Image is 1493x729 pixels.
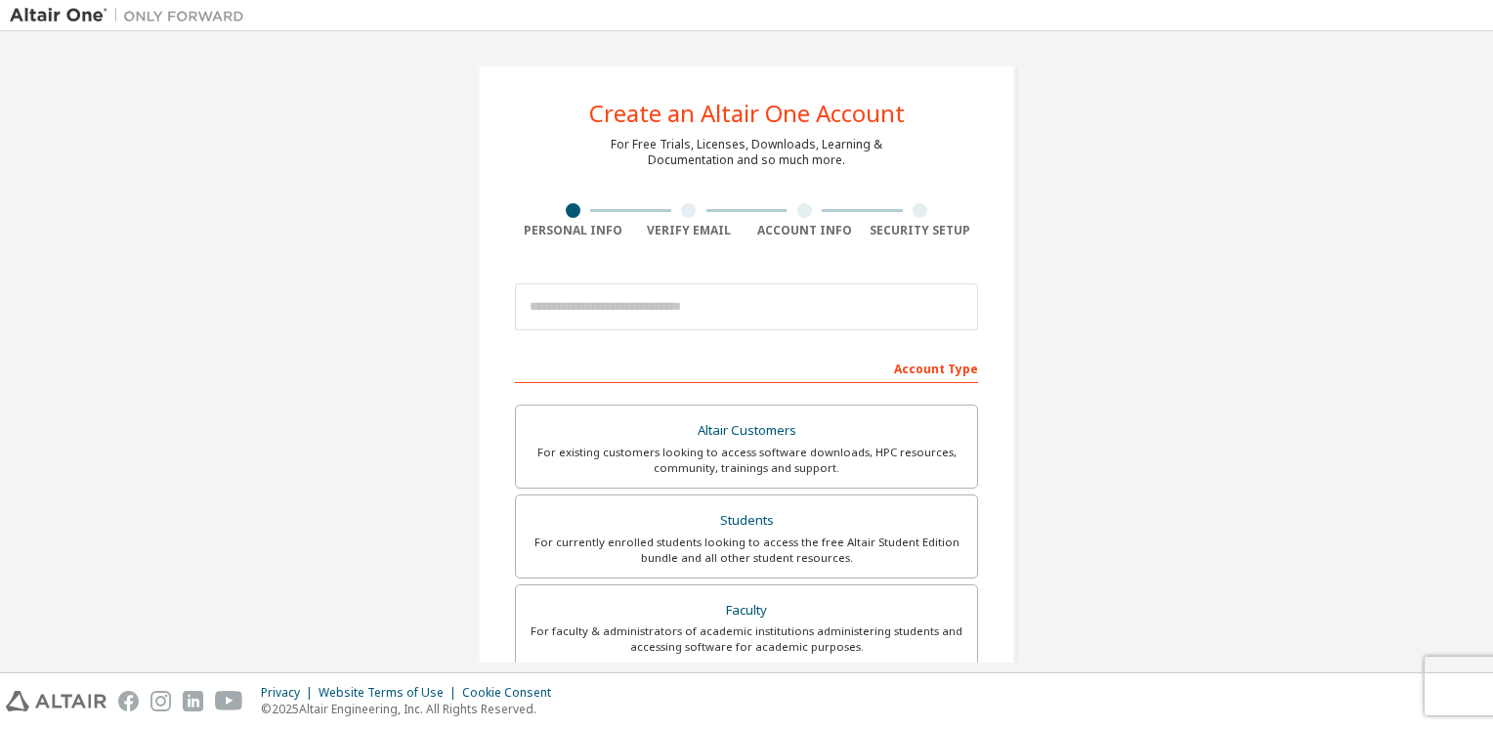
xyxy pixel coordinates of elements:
[631,223,747,238] div: Verify Email
[863,223,979,238] div: Security Setup
[118,691,139,711] img: facebook.svg
[462,685,563,701] div: Cookie Consent
[10,6,254,25] img: Altair One
[261,685,319,701] div: Privacy
[746,223,863,238] div: Account Info
[611,137,882,168] div: For Free Trials, Licenses, Downloads, Learning & Documentation and so much more.
[528,417,965,445] div: Altair Customers
[215,691,243,711] img: youtube.svg
[515,352,978,383] div: Account Type
[319,685,462,701] div: Website Terms of Use
[515,223,631,238] div: Personal Info
[528,507,965,535] div: Students
[528,623,965,655] div: For faculty & administrators of academic institutions administering students and accessing softwa...
[261,701,563,717] p: © 2025 Altair Engineering, Inc. All Rights Reserved.
[589,102,905,125] div: Create an Altair One Account
[183,691,203,711] img: linkedin.svg
[6,691,107,711] img: altair_logo.svg
[150,691,171,711] img: instagram.svg
[528,597,965,624] div: Faculty
[528,535,965,566] div: For currently enrolled students looking to access the free Altair Student Edition bundle and all ...
[528,445,965,476] div: For existing customers looking to access software downloads, HPC resources, community, trainings ...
